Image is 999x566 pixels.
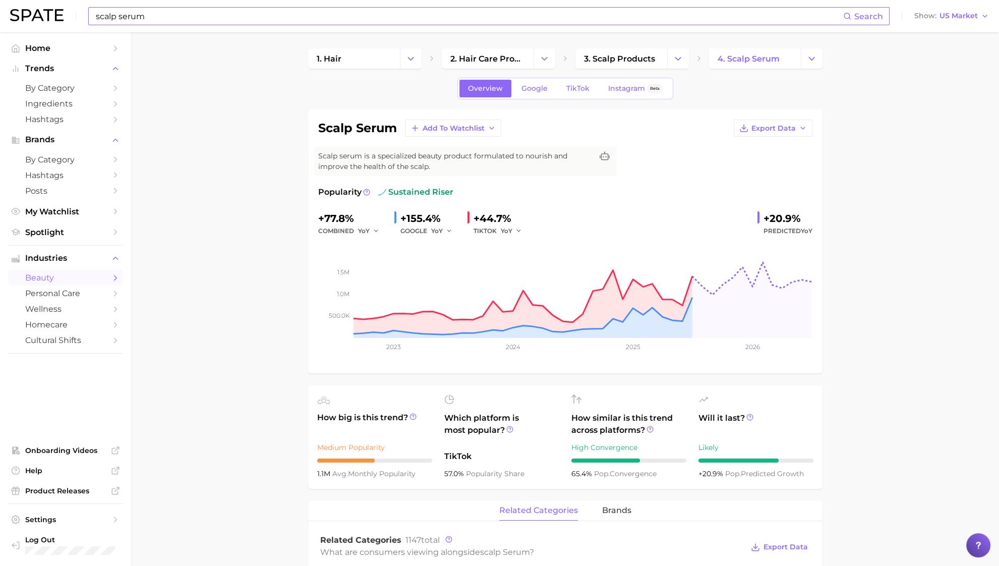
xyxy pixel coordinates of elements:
[358,225,380,237] button: YoY
[450,54,525,64] span: 2. hair care products
[698,459,813,463] div: 7 / 10
[25,486,106,495] span: Product Releases
[571,469,594,478] span: 65.4%
[521,84,548,93] span: Google
[400,210,459,227] div: +155.4%
[571,459,686,463] div: 6 / 10
[25,335,106,345] span: cultural shifts
[8,167,123,183] a: Hashtags
[25,43,106,53] span: Home
[25,228,106,237] span: Spotlight
[558,80,598,97] a: TikTok
[474,210,529,227] div: +44.7%
[725,469,804,478] span: predicted growth
[763,210,812,227] div: +20.9%
[501,225,522,237] button: YoY
[444,469,466,478] span: 57.0%
[25,320,106,329] span: homecare
[513,80,556,97] a: Google
[25,273,106,282] span: beauty
[8,270,123,286] a: beauty
[308,48,400,69] a: 1. hair
[751,124,796,133] span: Export Data
[8,80,123,96] a: by Category
[25,186,106,196] span: Posts
[725,469,741,478] abbr: popularity index
[400,225,459,237] div: GOOGLE
[25,466,106,475] span: Help
[650,84,660,93] span: Beta
[8,317,123,332] a: homecare
[25,207,106,216] span: My Watchlist
[317,459,432,463] div: 5 / 10
[763,225,812,237] span: Predicted
[25,171,106,180] span: Hashtags
[320,545,744,559] div: What are consumers viewing alongside ?
[480,547,530,557] span: scalp serum
[405,535,421,545] span: 1147
[584,54,655,64] span: 3. scalp products
[534,48,555,69] button: Change Category
[8,61,123,76] button: Trends
[939,13,978,19] span: US Market
[718,54,780,64] span: 4. scalp serum
[444,450,559,463] span: TikTok
[763,543,808,551] span: Export Data
[25,115,106,124] span: Hashtags
[8,96,123,111] a: Ingredients
[25,304,106,314] span: wellness
[358,227,370,235] span: YoY
[318,210,386,227] div: +77.8%
[709,48,801,69] a: 4. scalp serum
[914,13,936,19] span: Show
[317,412,432,436] span: How big is this trend?
[8,251,123,266] button: Industries
[745,343,760,351] tspan: 2026
[698,469,725,478] span: +20.9%
[442,48,534,69] a: 2. hair care products
[25,289,106,298] span: personal care
[801,227,812,235] span: YoY
[698,412,813,436] span: Will it last?
[8,532,123,558] a: Log out. Currently logged in with e-mail hslocum@essentialingredients.com.
[95,8,843,25] input: Search here for a brand, industry, or ingredient
[8,152,123,167] a: by Category
[575,48,667,69] a: 3. scalp products
[332,469,348,478] abbr: average
[594,469,657,478] span: convergence
[801,48,822,69] button: Change Category
[317,441,432,454] div: Medium Popularity
[8,183,123,199] a: Posts
[431,227,443,235] span: YoY
[698,441,813,454] div: Likely
[8,463,123,478] a: Help
[667,48,689,69] button: Change Category
[566,84,590,93] span: TikTok
[8,443,123,458] a: Onboarding Videos
[317,469,332,478] span: 1.1m
[912,10,991,23] button: ShowUS Market
[571,441,686,454] div: High Convergence
[25,135,106,144] span: Brands
[318,151,593,172] span: Scalp serum is a specialized beauty product formulated to nourish and improve the health of the s...
[499,506,578,515] span: related categories
[600,80,671,97] a: InstagramBeta
[505,343,520,351] tspan: 2024
[459,80,511,97] a: Overview
[8,286,123,301] a: personal care
[602,506,631,515] span: brands
[571,412,686,436] span: How similar is this trend across platforms?
[378,188,386,196] img: sustained riser
[378,186,453,198] span: sustained riser
[748,540,810,554] button: Export Data
[8,204,123,219] a: My Watchlist
[25,155,106,164] span: by Category
[8,332,123,348] a: cultural shifts
[854,12,883,21] span: Search
[317,54,341,64] span: 1. hair
[8,40,123,56] a: Home
[25,254,106,263] span: Industries
[8,111,123,127] a: Hashtags
[734,120,812,137] button: Export Data
[444,412,559,445] span: Which platform is most popular?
